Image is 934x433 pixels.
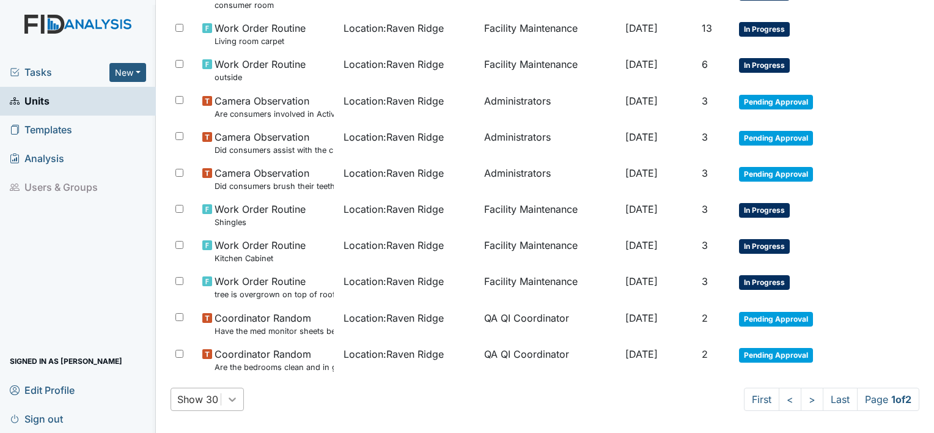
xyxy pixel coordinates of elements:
td: Facility Maintenance [479,269,620,305]
span: [DATE] [625,275,658,287]
div: Show 30 [177,392,218,407]
small: tree is overgrown on top of roof [215,289,334,300]
span: Signed in as [PERSON_NAME] [10,352,122,371]
span: [DATE] [625,312,658,324]
nav: task-pagination [744,388,919,411]
small: Living room carpet [215,35,306,47]
span: Pending Approval [739,348,813,363]
span: Sign out [10,409,63,428]
td: Facility Maintenance [479,197,620,233]
span: [DATE] [625,95,658,107]
span: Work Order Routine outside [215,57,306,83]
span: [DATE] [625,203,658,215]
span: [DATE] [625,131,658,143]
span: 3 [702,239,708,251]
a: Tasks [10,65,109,80]
td: QA QI Coordinator [479,306,620,342]
span: 3 [702,167,708,179]
span: Location : Raven Ridge [344,166,444,180]
span: [DATE] [625,22,658,34]
span: Location : Raven Ridge [344,130,444,144]
span: Location : Raven Ridge [344,238,444,253]
span: In Progress [739,22,790,37]
span: [DATE] [625,58,658,70]
td: Administrators [479,161,620,197]
td: Facility Maintenance [479,16,620,52]
a: Last [823,388,858,411]
span: Work Order Routine tree is overgrown on top of roof [215,274,334,300]
button: New [109,63,146,82]
span: Pending Approval [739,167,813,182]
span: 3 [702,131,708,143]
td: Administrators [479,89,620,125]
span: 2 [702,312,708,324]
small: Are consumers involved in Active Treatment? [215,108,334,120]
span: Coordinator Random Are the bedrooms clean and in good repair? [215,347,334,373]
span: Page [857,388,919,411]
span: Location : Raven Ridge [344,94,444,108]
span: Camera Observation Are consumers involved in Active Treatment? [215,94,334,120]
span: Location : Raven Ridge [344,274,444,289]
span: Templates [10,120,72,139]
span: Location : Raven Ridge [344,57,444,72]
span: Units [10,92,50,111]
span: Camera Observation Did consumers assist with the clean up? [215,130,334,156]
span: Location : Raven Ridge [344,311,444,325]
span: Location : Raven Ridge [344,347,444,361]
span: In Progress [739,239,790,254]
span: 6 [702,58,708,70]
span: 2 [702,348,708,360]
span: Pending Approval [739,131,813,146]
span: Location : Raven Ridge [344,202,444,216]
span: In Progress [739,203,790,218]
span: Work Order Routine Kitchen Cabinet [215,238,306,264]
small: Shingles [215,216,306,228]
span: Work Order Routine Shingles [215,202,306,228]
td: Administrators [479,125,620,161]
span: [DATE] [625,239,658,251]
small: Did consumers brush their teeth after the meal? [215,180,334,192]
span: Analysis [10,149,64,168]
span: Coordinator Random Have the med monitor sheets been filled out? [215,311,334,337]
a: < [779,388,801,411]
span: Pending Approval [739,95,813,109]
span: 3 [702,95,708,107]
td: Facility Maintenance [479,233,620,269]
strong: 1 of 2 [891,393,911,405]
span: [DATE] [625,167,658,179]
a: > [801,388,823,411]
span: Edit Profile [10,380,75,399]
small: Kitchen Cabinet [215,253,306,264]
span: Location : Raven Ridge [344,21,444,35]
span: Pending Approval [739,312,813,327]
td: Facility Maintenance [479,52,620,88]
span: 3 [702,203,708,215]
span: Camera Observation Did consumers brush their teeth after the meal? [215,166,334,192]
td: QA QI Coordinator [479,342,620,378]
small: Are the bedrooms clean and in good repair? [215,361,334,373]
small: Did consumers assist with the clean up? [215,144,334,156]
span: [DATE] [625,348,658,360]
span: In Progress [739,58,790,73]
small: Have the med monitor sheets been filled out? [215,325,334,337]
span: In Progress [739,275,790,290]
small: outside [215,72,306,83]
span: Work Order Routine Living room carpet [215,21,306,47]
a: First [744,388,779,411]
span: 3 [702,275,708,287]
span: 13 [702,22,712,34]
